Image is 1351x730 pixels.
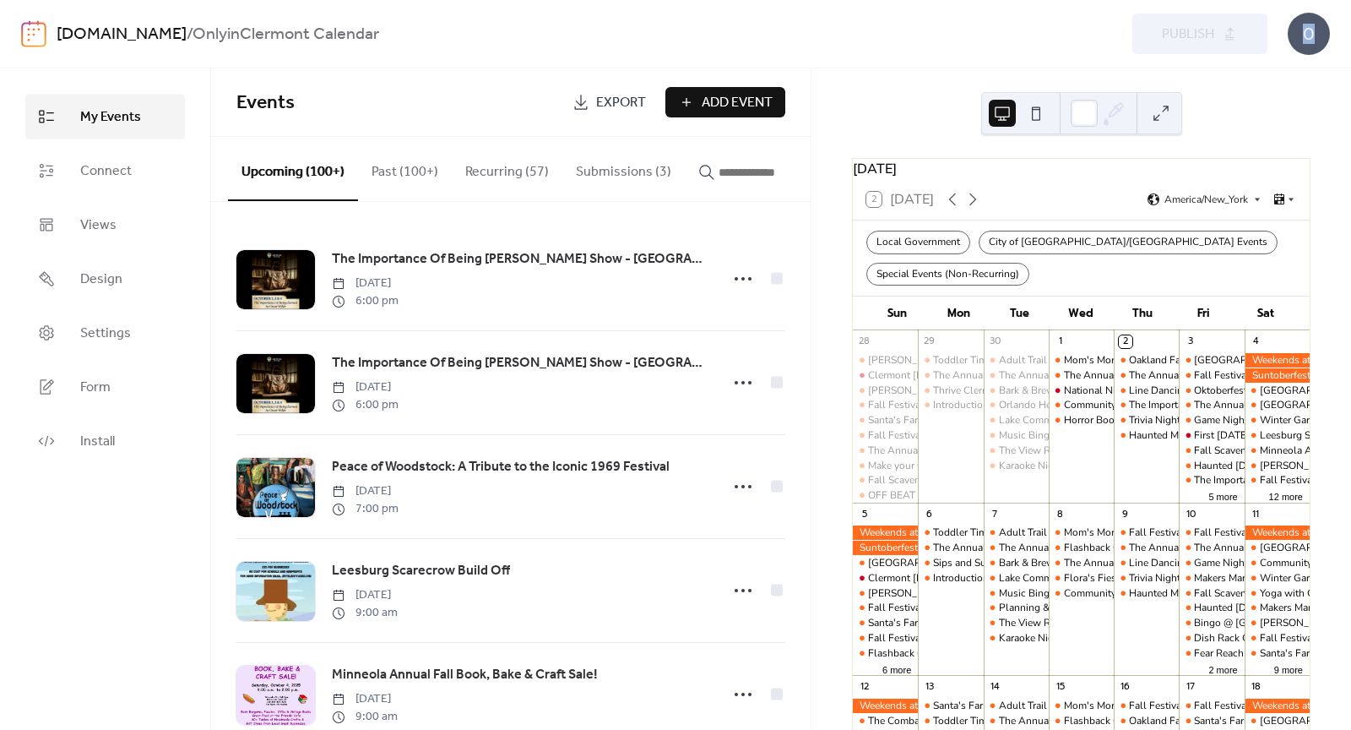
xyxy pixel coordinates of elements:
div: Amber Brooke Farms Fall Festival [1245,459,1310,473]
div: Game Night at the Tower [1179,413,1244,428]
div: The Annual Pumpkin Ponderosa [999,541,1147,555]
div: The Annual Pumpkin Ponderosa [853,444,918,458]
div: Amber Brooke Farms Fall Festival [853,586,918,601]
div: Fall Festival at Southern Hill Farms [1179,526,1244,540]
div: Oakland Farmers Market [1114,714,1179,728]
span: 9:00 am [332,604,398,622]
button: Add Event [665,87,785,117]
a: Install [25,418,185,464]
div: Adult Trail Riding Club [999,353,1104,368]
div: Toddler Time at the Barn [918,526,983,540]
button: Submissions (3) [562,137,685,199]
div: Karaoke Night [999,459,1063,473]
div: Fall Festival at Southern Hill Farms [1179,368,1244,383]
div: Toddler Time at the Barn [933,526,1044,540]
div: Fall Festival at Southern Hill Farms [853,601,918,615]
div: [PERSON_NAME] and [PERSON_NAME] Superhero 5k [868,353,1116,368]
a: [DOMAIN_NAME] [57,19,187,51]
div: Leesburg Scarecrow Build Off [1245,428,1310,443]
div: Toddler Time at the Barn [933,714,1044,728]
div: Community Running Event [1064,586,1186,601]
span: Settings [80,324,131,344]
span: Peace of Woodstock: A Tribute to the Iconic 1969 Festival [332,457,670,477]
div: Haunted Monster Truck Ride Showcase of Citrus [1114,586,1179,601]
div: Yoga with Cats [1260,586,1327,601]
div: Karaoke Night [999,631,1063,646]
div: The View Run & Walk Club [984,444,1049,458]
span: The Importance Of Being [PERSON_NAME] Show - [GEOGRAPHIC_DATA] [332,353,709,373]
div: Weekends at the Winery [1245,526,1310,540]
div: Karaoke Night [984,631,1049,646]
div: Fall Scavenger Hunt Maze & Pumpkin Patch [1179,586,1244,601]
div: Fall Festival at Southern Hill Farms [1245,473,1310,488]
div: Mom's Morning Out [1049,353,1114,368]
div: Mom's Morning Out [1049,526,1114,540]
div: Fall Festival at [GEOGRAPHIC_DATA] [1129,526,1304,540]
a: Form [25,364,185,410]
div: The Annual Pumpkin Ponderosa [984,541,1049,555]
div: Line Dancing @ Showcase of Citrus [1129,384,1291,398]
span: 9:00 am [332,708,398,726]
div: Santa's Farm: Fall Festival [918,699,983,713]
div: Flashback Cinema: Casper [1049,541,1114,555]
div: Haunted Monster Truck Ride Showcase of Citrus [1114,428,1179,443]
div: Adult Trail Riding Club [984,353,1049,368]
div: Orlando Health: Ready for Baby Class [984,398,1049,412]
div: Game Night at the Tower [1194,413,1306,428]
a: Settings [25,310,185,356]
div: The Annual Pumpkin Ponderosa [999,368,1147,383]
span: Install [80,432,115,452]
div: 7 [989,508,1001,520]
div: The Annual Pumpkin Ponderosa [984,714,1049,728]
div: Santa's Farm: Fall Festival [853,413,918,428]
span: 6:00 pm [332,396,399,414]
div: 1 [1054,335,1066,348]
div: [GEOGRAPHIC_DATA] Sale [1194,353,1321,368]
div: O [1288,13,1330,55]
div: The View Run & Walk Club [984,616,1049,630]
div: The Annual Pumpkin Ponderosa [933,368,1081,383]
div: Trivia Night [1129,571,1180,586]
div: 12 [858,680,871,693]
b: / [187,19,193,51]
div: Weekends at the Winery [1245,699,1310,713]
div: Mon [928,297,990,330]
div: Flora's Fiesta in [GEOGRAPHIC_DATA] [1064,571,1244,586]
div: The Annual Pumpkin Ponderosa [984,368,1049,383]
div: [PERSON_NAME] Farms Fall Festival [868,586,1039,601]
div: The Annual Pumpkin Ponderosa [918,368,983,383]
div: 4 [1250,335,1262,348]
div: [GEOGRAPHIC_DATA] Sale [868,556,996,570]
div: Fall Festival at [GEOGRAPHIC_DATA] [1129,699,1304,713]
div: Introduction to Improv [918,571,983,586]
span: My Events [80,107,141,128]
a: The Importance Of Being [PERSON_NAME] Show - [GEOGRAPHIC_DATA] [332,352,709,374]
span: The Importance Of Being [PERSON_NAME] Show - [GEOGRAPHIC_DATA] [332,249,709,270]
div: Haunted [DATE] Maze [1194,459,1294,473]
div: Line Dancing @ Showcase of Citrus [1129,556,1291,570]
div: Thrive Clermont Find your Fit Workshop [918,384,983,398]
div: The Annual Pumpkin Ponderosa [918,541,983,555]
button: Past (100+) [358,137,452,199]
div: Community Running Event [1049,586,1114,601]
div: Bark & Brews [999,384,1060,398]
div: Ardmore Reserve Community Yard Sale [853,556,918,570]
div: Oakland Farmers Market [1114,353,1179,368]
div: The Combat Midwife Workshop [853,714,918,728]
div: Oakland Farmers Market [1129,353,1239,368]
span: Design [80,270,122,290]
div: Haunted Monster Truck Ride Showcase of Citrus [1129,428,1348,443]
div: 8 [1054,508,1066,520]
div: Santa's Farm: Fall Festival [868,413,987,428]
div: 28 [858,335,871,348]
div: City of [GEOGRAPHIC_DATA]/[GEOGRAPHIC_DATA] Events [979,231,1278,254]
div: The Annual Pumpkin Ponderosa [1049,556,1114,570]
div: Winter Garden Farmer's Market [1245,413,1310,428]
div: Oakland Farmers Market [1129,714,1239,728]
div: Makers Market Fall Fair & Festival [1245,601,1310,615]
div: Amber Brooke Farms Fall Festival [853,384,918,398]
div: Fall Scavenger Hunt Maze & Pumpkin Patch [1179,444,1244,458]
a: The Importance Of Being [PERSON_NAME] Show - [GEOGRAPHIC_DATA] [332,248,709,270]
div: Special Events (Non-Recurring) [866,263,1029,286]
